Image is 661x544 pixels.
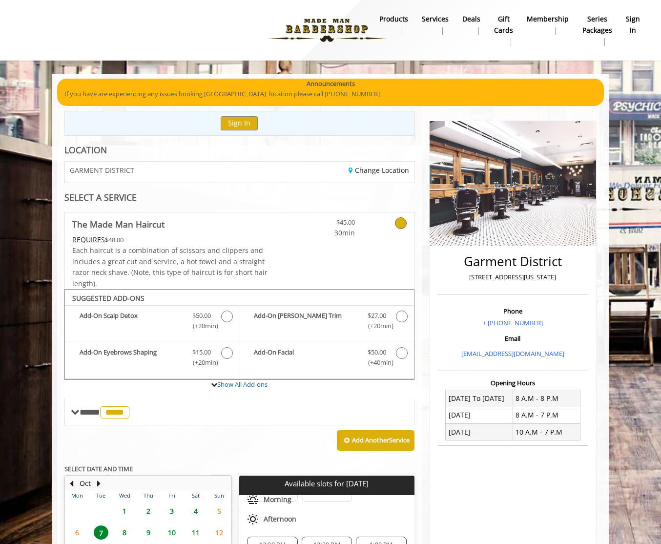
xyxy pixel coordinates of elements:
[212,525,227,540] span: 12
[297,212,355,238] a: $45.00
[527,14,569,24] b: Membership
[136,491,160,501] th: Thu
[487,12,520,48] a: Gift cardsgift cards
[362,357,391,368] span: (+40min )
[80,478,91,489] button: Oct
[513,407,580,423] td: 8 A.M - 7 P.M
[446,407,513,423] td: [DATE]
[187,321,216,331] span: (+20min )
[207,491,231,501] th: Sun
[72,234,269,245] div: $48.00
[64,464,133,473] b: SELECT DATE AND TIME
[136,501,160,522] td: Select day2
[217,380,268,389] a: Show All Add-ons
[422,14,449,24] b: Services
[254,311,357,331] b: Add-On [PERSON_NAME] Trim
[247,494,259,505] img: morning slots
[80,347,183,368] b: Add-On Eyebrows Shaping
[483,318,543,327] a: + [PHONE_NUMBER]
[165,504,179,518] span: 3
[576,12,619,48] a: Series packagesSeries packages
[461,349,564,358] a: [EMAIL_ADDRESS][DOMAIN_NAME]
[165,525,179,540] span: 10
[440,335,585,342] h3: Email
[337,430,414,451] button: Add AnotherService
[160,491,184,501] th: Fri
[160,501,184,522] td: Select day3
[64,193,414,202] div: SELECT A SERVICE
[70,347,234,370] label: Add-On Eyebrows Shaping
[65,522,89,543] td: Select day6
[446,390,513,407] td: [DATE] To [DATE]
[494,14,513,36] b: gift cards
[264,496,291,503] span: Morning
[136,522,160,543] td: Select day9
[243,480,410,488] p: Available slots for [DATE]
[440,308,585,314] h3: Phone
[446,424,513,440] td: [DATE]
[440,272,585,282] p: [STREET_ADDRESS][US_STATE]
[188,504,203,518] span: 4
[513,424,580,440] td: 10 A.M - 7 P.M
[221,116,258,130] button: Sign In
[64,289,414,380] div: The Made Man Haircut Add-onS
[264,515,296,523] span: Afternoon
[247,513,259,525] img: afternoon slots
[95,478,103,489] button: Next Month
[72,246,268,288] span: Each haircut is a combination of scissors and clippers and includes a great cut and service, a ho...
[619,12,647,38] a: sign insign in
[372,12,415,38] a: Productsproducts
[64,144,107,156] b: LOCATION
[207,501,231,522] td: Select day5
[349,166,409,175] a: Change Location
[160,522,184,543] td: Select day10
[72,293,145,303] b: SUGGESTED ADD-ONS
[67,478,75,489] button: Previous Month
[212,504,227,518] span: 5
[368,347,386,357] span: $50.00
[70,311,234,334] label: Add-On Scalp Detox
[64,89,597,99] p: If you have are experiencing any issues booking [GEOGRAPHIC_DATA] location please call [PHONE_NUM...
[307,79,355,89] b: Announcements
[520,12,576,38] a: MembershipMembership
[438,379,588,386] h3: Opening Hours
[368,311,386,321] span: $27.00
[94,525,108,540] span: 7
[254,347,357,368] b: Add-On Facial
[80,311,183,331] b: Add-On Scalp Detox
[513,390,580,407] td: 8 A.M - 8 P.M
[260,3,394,57] img: Made Man Barbershop logo
[72,217,165,231] b: The Made Man Haircut
[117,504,132,518] span: 1
[192,347,211,357] span: $15.00
[192,311,211,321] span: $50.00
[184,491,207,501] th: Sat
[113,491,136,501] th: Wed
[244,311,409,334] label: Add-On Beard Trim
[187,357,216,368] span: (+20min )
[582,14,612,36] b: Series packages
[188,525,203,540] span: 11
[184,501,207,522] td: Select day4
[70,525,84,540] span: 6
[440,254,585,269] h2: Garment District
[72,235,105,244] span: This service needs some Advance to be paid before we block your appointment
[141,525,156,540] span: 9
[65,491,89,501] th: Mon
[362,321,391,331] span: (+20min )
[244,347,409,370] label: Add-On Facial
[455,12,487,38] a: DealsDeals
[379,14,408,24] b: products
[415,12,455,38] a: ServicesServices
[626,14,640,36] b: sign in
[462,14,480,24] b: Deals
[117,525,132,540] span: 8
[89,522,112,543] td: Select day7
[70,167,134,174] span: GARMENT DISTRICT
[141,504,156,518] span: 2
[207,522,231,543] td: Select day12
[113,501,136,522] td: Select day1
[113,522,136,543] td: Select day8
[89,491,112,501] th: Tue
[184,522,207,543] td: Select day11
